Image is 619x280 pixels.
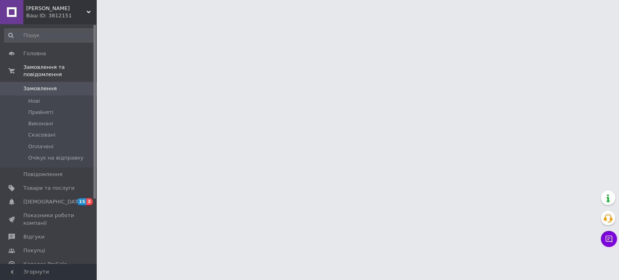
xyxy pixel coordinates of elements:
button: Чат з покупцем [601,231,617,247]
span: Показники роботи компанії [23,212,75,226]
input: Пошук [4,28,95,43]
span: Відгуки [23,233,44,241]
span: Повідомлення [23,171,62,178]
span: КваДро Коп [26,5,87,12]
span: Товари та послуги [23,185,75,192]
span: Прийняті [28,109,53,116]
span: Замовлення та повідомлення [23,64,97,78]
span: Головна [23,50,46,57]
span: Замовлення [23,85,57,92]
span: 15 [77,198,86,205]
span: 3 [86,198,93,205]
span: Каталог ProSale [23,261,67,268]
span: Скасовані [28,131,56,139]
span: [DEMOGRAPHIC_DATA] [23,198,83,205]
span: Оплачені [28,143,54,150]
span: Покупці [23,247,45,254]
span: Очікує на відправку [28,154,83,162]
span: Нові [28,97,40,105]
span: Виконані [28,120,53,127]
div: Ваш ID: 3812151 [26,12,97,19]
